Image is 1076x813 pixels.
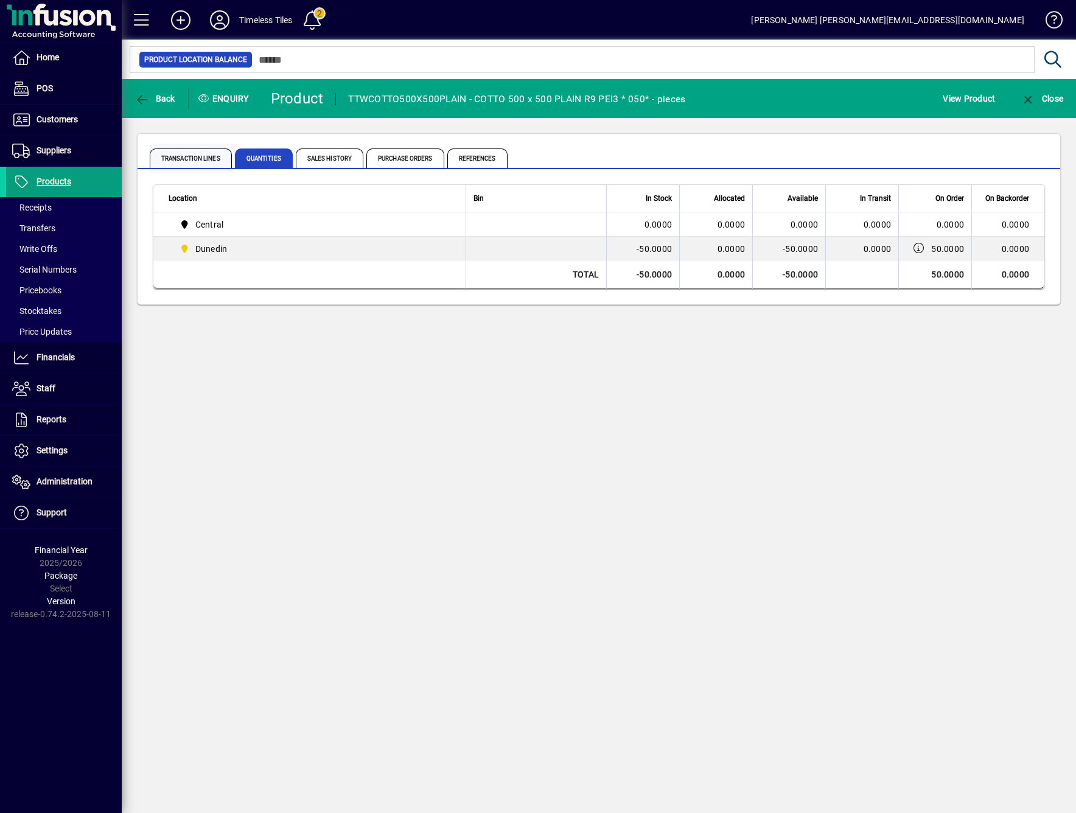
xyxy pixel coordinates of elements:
[366,148,444,168] span: Purchase Orders
[12,327,72,337] span: Price Updates
[1008,88,1076,110] app-page-header-button: Close enquiry
[606,237,679,261] td: -50.0000
[122,88,189,110] app-page-header-button: Back
[447,148,508,168] span: References
[6,280,122,301] a: Pricebooks
[37,145,71,155] span: Suppliers
[6,218,122,239] a: Transfers
[200,9,239,31] button: Profile
[296,148,363,168] span: Sales History
[239,10,292,30] div: Timeless Tiles
[348,89,685,109] div: TTWCOTTO500X500PLAIN - COTTO 500 x 500 PLAIN R9 PEI3 * 050* - pieces
[144,54,247,66] span: Product Location Balance
[6,301,122,321] a: Stocktakes
[37,352,75,362] span: Financials
[161,9,200,31] button: Add
[271,89,324,108] div: Product
[12,285,61,295] span: Pricebooks
[37,476,93,486] span: Administration
[47,596,75,606] span: Version
[752,261,825,288] td: -50.0000
[150,148,232,168] span: Transaction Lines
[971,212,1044,237] td: 0.0000
[971,261,1044,288] td: 0.0000
[1018,88,1066,110] button: Close
[646,192,672,205] span: In Stock
[864,220,892,229] span: 0.0000
[6,467,122,497] a: Administration
[718,244,746,254] span: 0.0000
[175,242,452,256] span: Dunedin
[37,508,67,517] span: Support
[1021,94,1063,103] span: Close
[37,383,55,393] span: Staff
[195,243,228,255] span: Dunedin
[466,261,606,288] td: Total
[12,244,57,254] span: Write Offs
[131,88,178,110] button: Back
[6,343,122,373] a: Financials
[931,243,964,255] span: 50.0000
[606,212,679,237] td: 0.0000
[44,571,77,581] span: Package
[37,176,71,186] span: Products
[37,114,78,124] span: Customers
[752,237,825,261] td: -50.0000
[751,10,1024,30] div: [PERSON_NAME] [PERSON_NAME][EMAIL_ADDRESS][DOMAIN_NAME]
[864,244,892,254] span: 0.0000
[714,192,745,205] span: Allocated
[12,223,55,233] span: Transfers
[6,259,122,280] a: Serial Numbers
[6,43,122,73] a: Home
[935,192,964,205] span: On Order
[6,321,122,342] a: Price Updates
[1036,2,1061,42] a: Knowledge Base
[12,203,52,212] span: Receipts
[12,306,61,316] span: Stocktakes
[37,414,66,424] span: Reports
[6,436,122,466] a: Settings
[606,261,679,288] td: -50.0000
[6,74,122,104] a: POS
[937,218,965,231] span: 0.0000
[6,498,122,528] a: Support
[6,239,122,259] a: Write Offs
[37,52,59,62] span: Home
[898,261,971,288] td: 50.0000
[473,192,484,205] span: Bin
[6,136,122,166] a: Suppliers
[189,89,262,108] div: Enquiry
[985,192,1029,205] span: On Backorder
[37,83,53,93] span: POS
[35,545,88,555] span: Financial Year
[971,237,1044,261] td: 0.0000
[12,265,77,274] span: Serial Numbers
[6,374,122,404] a: Staff
[860,192,891,205] span: In Transit
[169,192,197,205] span: Location
[788,192,818,205] span: Available
[195,218,224,231] span: Central
[235,148,293,168] span: Quantities
[752,212,825,237] td: 0.0000
[6,197,122,218] a: Receipts
[679,261,752,288] td: 0.0000
[6,105,122,135] a: Customers
[943,89,995,108] span: View Product
[175,217,452,232] span: Central
[718,220,746,229] span: 0.0000
[940,88,998,110] button: View Product
[37,445,68,455] span: Settings
[6,405,122,435] a: Reports
[134,94,175,103] span: Back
